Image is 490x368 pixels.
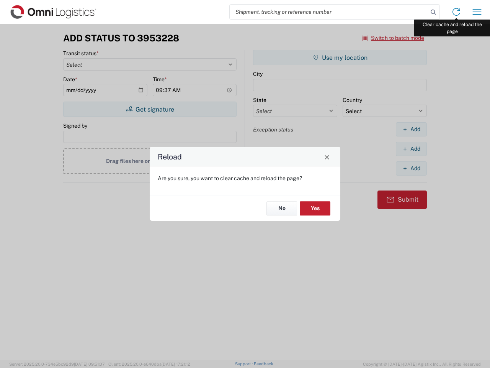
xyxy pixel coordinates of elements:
button: Close [322,151,332,162]
input: Shipment, tracking or reference number [230,5,428,19]
button: Yes [300,201,330,215]
p: Are you sure, you want to clear cache and reload the page? [158,175,332,182]
h4: Reload [158,151,182,163]
button: No [266,201,297,215]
